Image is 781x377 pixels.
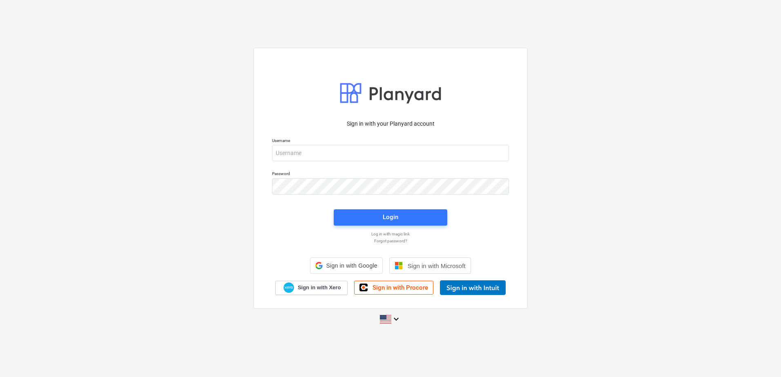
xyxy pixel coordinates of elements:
[373,284,428,291] span: Sign in with Procore
[272,120,509,128] p: Sign in with your Planyard account
[272,171,509,178] p: Password
[383,212,398,222] div: Login
[272,145,509,161] input: Username
[354,281,433,295] a: Sign in with Procore
[275,281,348,295] a: Sign in with Xero
[391,314,401,324] i: keyboard_arrow_down
[310,257,382,274] div: Sign in with Google
[268,238,513,244] a: Forgot password?
[283,282,294,293] img: Xero logo
[334,209,447,226] button: Login
[272,138,509,145] p: Username
[326,262,377,269] span: Sign in with Google
[298,284,341,291] span: Sign in with Xero
[408,262,466,269] span: Sign in with Microsoft
[268,231,513,237] a: Log in with magic link
[395,262,403,270] img: Microsoft logo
